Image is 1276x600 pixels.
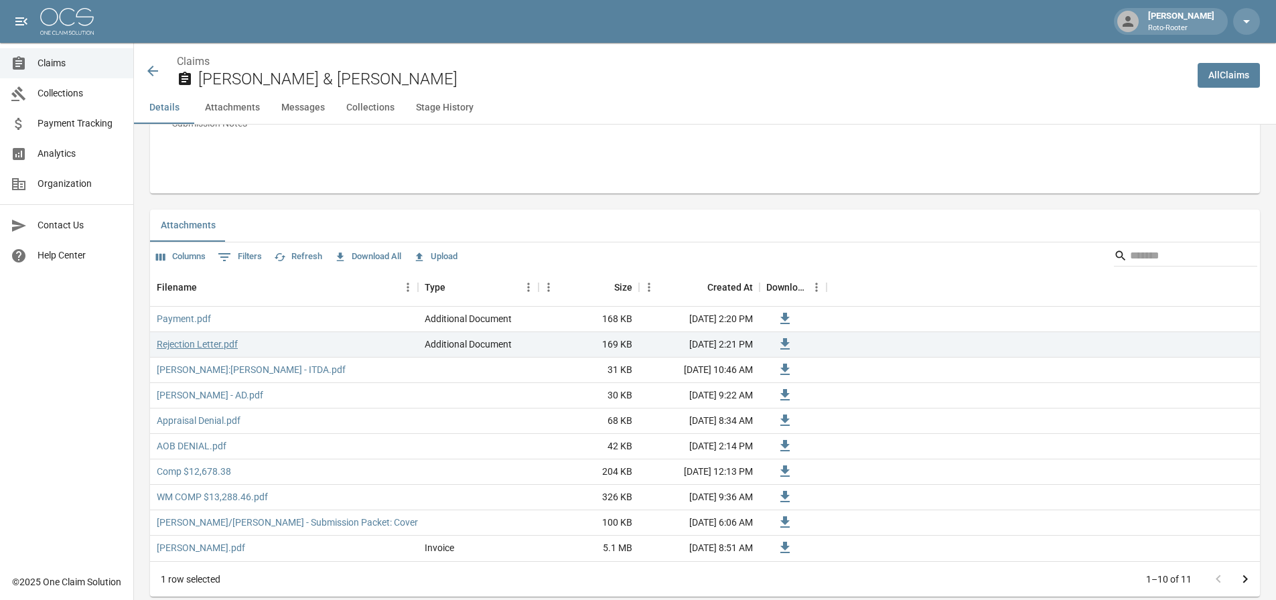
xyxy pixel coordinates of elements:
h2: [PERSON_NAME] & [PERSON_NAME] [198,70,1187,89]
div: Filename [157,269,197,306]
div: [DATE] 8:34 AM [639,408,760,434]
div: Type [418,269,539,306]
div: 100 KB [539,510,639,536]
button: Menu [639,277,659,297]
nav: breadcrumb [177,54,1187,70]
div: 68 KB [539,408,639,434]
div: Type [425,269,445,306]
button: Messages [271,92,336,124]
div: Size [539,269,639,306]
div: [DATE] 12:13 PM [639,459,760,485]
div: 204 KB [539,459,639,485]
button: Stage History [405,92,484,124]
div: [DATE] 10:46 AM [639,358,760,383]
button: open drawer [8,8,35,35]
div: [DATE] 9:22 AM [639,383,760,408]
button: Upload [410,246,461,267]
div: [DATE] 6:06 AM [639,510,760,536]
a: WM COMP $13,288.46.pdf [157,490,268,504]
div: Size [614,269,632,306]
div: 169 KB [539,332,639,358]
span: Collections [38,86,123,100]
button: Go to next page [1232,566,1259,593]
a: AOB DENIAL.pdf [157,439,226,453]
div: 168 KB [539,307,639,332]
div: 42 KB [539,434,639,459]
div: [DATE] 2:20 PM [639,307,760,332]
a: [PERSON_NAME]:[PERSON_NAME] - ITDA.pdf [157,363,346,376]
div: Additional Document [425,312,512,325]
span: Help Center [38,248,123,262]
button: Menu [398,277,418,297]
span: Analytics [38,147,123,161]
div: 5.1 MB [539,536,639,561]
a: [PERSON_NAME] - AD.pdf [157,388,263,402]
a: [PERSON_NAME].pdf [157,541,245,554]
div: Invoice [425,541,454,554]
span: Contact Us [38,218,123,232]
a: Claims [177,55,210,68]
div: © 2025 One Claim Solution [12,575,121,589]
div: Filename [150,269,418,306]
button: Collections [336,92,405,124]
div: Download [760,269,827,306]
p: 1–10 of 11 [1146,573,1192,586]
div: Download [766,269,806,306]
button: Menu [539,277,559,297]
button: Show filters [214,246,265,268]
button: Details [134,92,194,124]
img: ocs-logo-white-transparent.png [40,8,94,35]
a: Payment.pdf [157,312,211,325]
div: 326 KB [539,485,639,510]
a: [PERSON_NAME]/[PERSON_NAME] - Submission Packet: Cover Letter.pdf [157,516,461,529]
button: Download All [331,246,405,267]
div: Created At [707,269,753,306]
button: Attachments [150,210,226,242]
div: 31 KB [539,358,639,383]
a: Comp $12,678.38 [157,465,231,478]
div: anchor tabs [134,92,1276,124]
div: [DATE] 2:21 PM [639,332,760,358]
button: Attachments [194,92,271,124]
div: [DATE] 8:51 AM [639,536,760,561]
button: Select columns [153,246,209,267]
div: 1 row selected [161,573,220,586]
div: Created At [639,269,760,306]
div: [DATE] 2:14 PM [639,434,760,459]
div: Additional Document [425,337,512,351]
p: Roto-Rooter [1148,23,1214,34]
a: AllClaims [1198,63,1260,88]
div: Search [1114,245,1257,269]
a: Rejection Letter.pdf [157,337,238,351]
button: Menu [518,277,539,297]
span: Organization [38,177,123,191]
a: Appraisal Denial.pdf [157,414,240,427]
div: [DATE] 9:36 AM [639,485,760,510]
span: Payment Tracking [38,117,123,131]
div: 30 KB [539,383,639,408]
span: Claims [38,56,123,70]
button: Menu [806,277,827,297]
div: related-list tabs [150,210,1260,242]
button: Refresh [271,246,326,267]
div: [PERSON_NAME] [1143,9,1220,33]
